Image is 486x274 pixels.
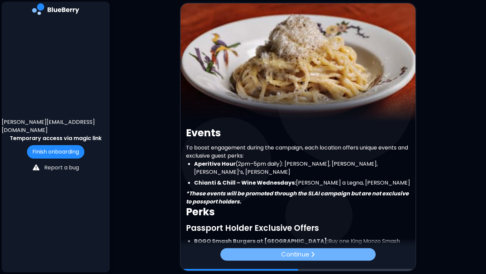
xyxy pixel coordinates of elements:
p: Continue [281,250,309,259]
img: company logo [32,3,79,17]
strong: Aperitivo Hour [194,160,236,168]
p: Report a bug [44,164,79,172]
h2: Perks [186,206,410,218]
img: video thumbnail [181,3,415,121]
strong: Chianti & Chill – Wine Wednesdays: [194,179,296,187]
li: Buy one King Monzo Smash Burger, get a second one free (equal or lesser value). [194,237,410,253]
p: Temporary access via magic link [10,134,102,142]
p: To boost engagement during the campaign, each location offers unique events and exclusive guest p... [186,144,410,160]
img: file icon [310,251,315,258]
strong: BOGO Smash Burgers at [GEOGRAPHIC_DATA]: [194,237,328,245]
a: Finish onboarding [27,148,84,156]
li: [PERSON_NAME] a Legna, [PERSON_NAME] [194,179,410,187]
li: (2pm–5pm daily): [PERSON_NAME], [PERSON_NAME], [PERSON_NAME]’s, [PERSON_NAME] [194,160,410,176]
h2: Events [186,127,410,139]
img: file icon [33,164,39,171]
button: Finish onboarding [27,145,84,159]
strong: *These events will be promoted through the SLAI campaign but are not exclusive to passport holders. [186,190,409,205]
p: [PERSON_NAME][EMAIL_ADDRESS][DOMAIN_NAME] [2,118,110,134]
h3: Passport Holder Exclusive Offers [186,223,410,233]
